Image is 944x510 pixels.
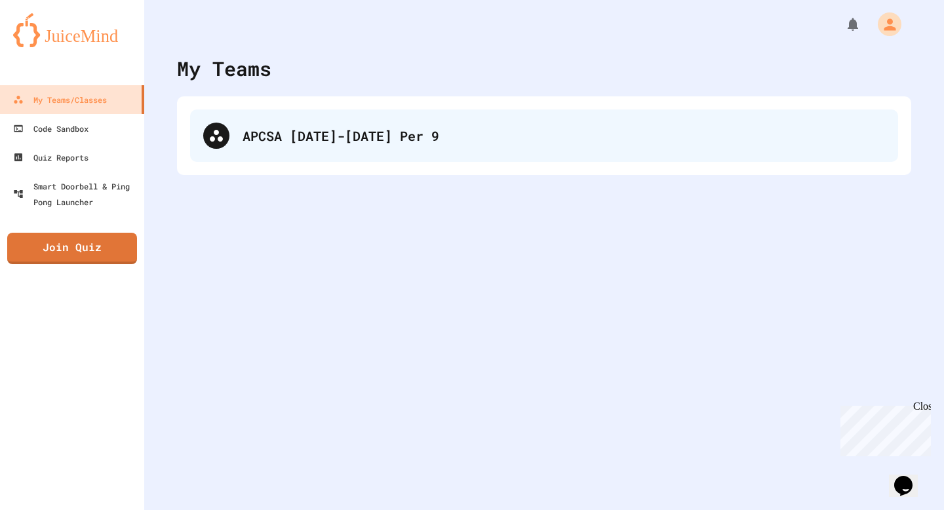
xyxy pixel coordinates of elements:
[13,178,139,210] div: Smart Doorbell & Ping Pong Launcher
[177,54,271,83] div: My Teams
[7,233,137,264] a: Join Quiz
[243,126,885,146] div: APCSA [DATE]-[DATE] Per 9
[13,149,88,165] div: Quiz Reports
[5,5,90,83] div: Chat with us now!Close
[864,9,905,39] div: My Account
[835,401,931,456] iframe: chat widget
[13,13,131,47] img: logo-orange.svg
[889,458,931,497] iframe: chat widget
[821,13,864,35] div: My Notifications
[13,92,107,108] div: My Teams/Classes
[13,121,88,136] div: Code Sandbox
[190,109,898,162] div: APCSA [DATE]-[DATE] Per 9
